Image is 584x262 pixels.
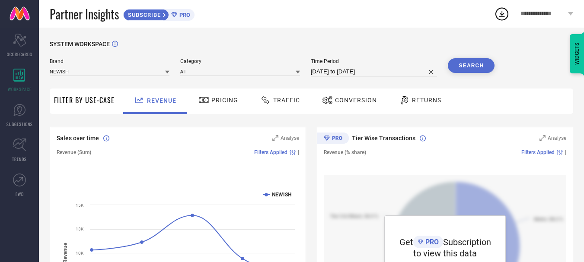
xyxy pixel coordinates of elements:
svg: Zoom [272,135,278,141]
span: PRO [423,238,439,246]
span: Time Period [311,58,437,64]
a: SUBSCRIBEPRO [123,7,195,21]
svg: Zoom [539,135,546,141]
span: Traffic [273,97,300,104]
span: Conversion [335,97,377,104]
text: 13K [76,227,84,231]
span: Pricing [211,97,238,104]
span: TRENDS [12,156,27,162]
span: Revenue (% share) [324,149,366,155]
text: 10K [76,251,84,256]
span: Analyse [548,135,566,141]
span: PRO [177,12,190,18]
text: 15K [76,203,84,208]
input: Select time period [311,66,437,77]
span: Category [180,58,300,64]
span: SCORECARDS [7,51,32,57]
span: Sales over time [57,135,99,142]
span: to view this data [413,248,477,259]
span: FWD [16,191,24,197]
span: Revenue (Sum) [57,149,91,155]
div: Open download list [494,6,510,22]
span: SYSTEM WORKSPACE [50,41,110,47]
span: Filter By Use-Case [54,95,115,105]
span: Partner Insights [50,5,119,23]
div: Premium [317,133,349,145]
span: Revenue [147,97,176,104]
span: Returns [412,97,441,104]
span: SUBSCRIBE [124,12,163,18]
span: | [298,149,299,155]
span: WORKSPACE [8,86,32,92]
span: Tier Wise Transactions [352,135,415,142]
span: Filters Applied [254,149,287,155]
text: NEWISH [272,192,291,198]
button: Search [448,58,495,73]
span: Get [399,237,413,247]
span: Analyse [281,135,299,141]
span: SUGGESTIONS [6,121,33,127]
span: Filters Applied [521,149,555,155]
span: | [565,149,566,155]
span: Subscription [443,237,491,247]
span: Brand [50,58,169,64]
